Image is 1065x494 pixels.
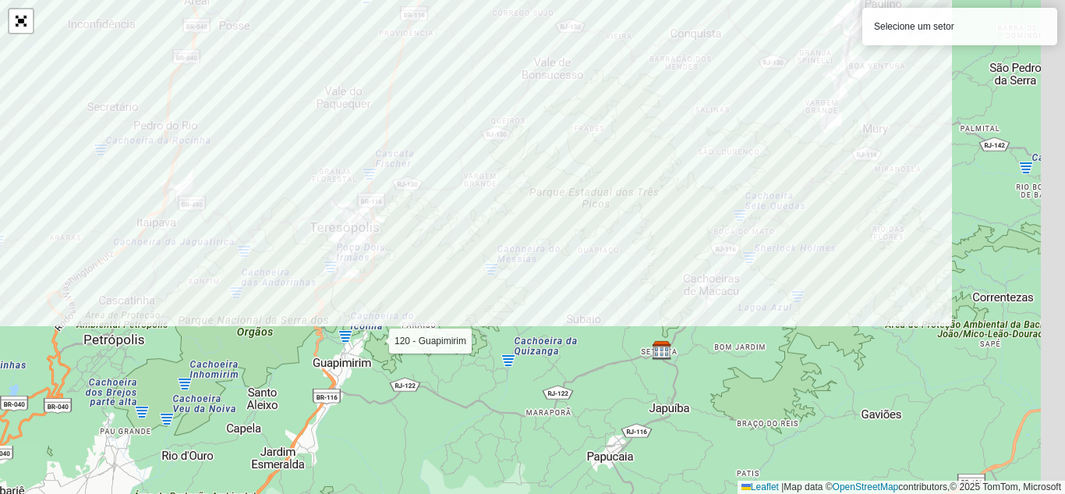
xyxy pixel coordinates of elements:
[862,8,1057,45] div: Selecione um setor
[741,482,779,492] a: Leaflet
[738,481,1065,494] div: Map data © contributors,© 2025 TomTom, Microsoft
[9,9,33,33] a: Abrir mapa em tela cheia
[781,482,784,492] span: |
[833,482,899,492] a: OpenStreetMap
